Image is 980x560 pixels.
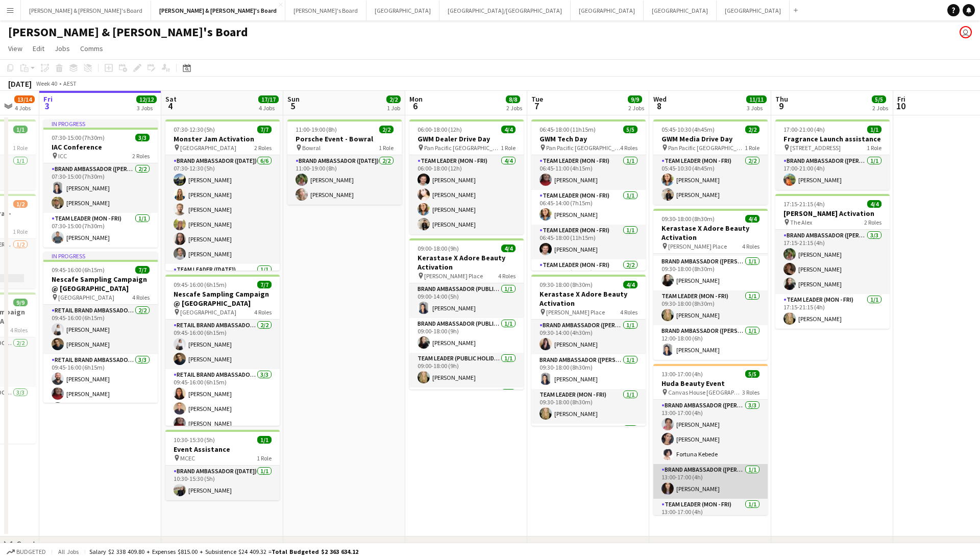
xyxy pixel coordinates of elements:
span: 1 Role [379,144,394,152]
app-card-role: Team Leader (Mon - Fri)1/109:30-18:00 (8h30m)[PERSON_NAME] [653,290,768,325]
app-job-card: 05:45-10:30 (4h45m)2/2GWM Media Drive Day Pan Pacific [GEOGRAPHIC_DATA]1 RoleTeam Leader (Mon - F... [653,119,768,205]
span: 8 [652,100,667,112]
span: Jobs [55,44,70,53]
span: 4/4 [623,281,638,288]
span: 3 [42,100,53,112]
span: 2 Roles [864,218,881,226]
span: 17/17 [258,95,279,103]
app-card-role: Brand Ambassador ([PERSON_NAME])1/117:00-21:00 (4h)[PERSON_NAME] [775,155,890,190]
app-job-card: In progress07:30-15:00 (7h30m)3/3IAC Conference ICC2 RolesBrand Ambassador ([PERSON_NAME])2/207:3... [43,119,158,248]
app-card-role: Brand Ambassador (Public Holiday)1/109:00-14:00 (5h)[PERSON_NAME] [409,283,524,318]
span: Fri [897,94,905,104]
div: 2 Jobs [628,104,644,112]
div: 17:15-21:15 (4h)4/4[PERSON_NAME] Activation The Alex2 RolesBrand Ambassador ([PERSON_NAME])3/317:... [775,194,890,329]
span: 4 Roles [254,308,272,316]
span: 4/4 [867,200,881,208]
app-card-role: Brand Ambassador ([PERSON_NAME])1/109:30-14:00 (4h30m)[PERSON_NAME] [531,320,646,354]
span: [PERSON_NAME] Place [546,308,605,316]
span: 13/14 [14,95,35,103]
div: 3 Jobs [137,104,156,112]
span: 2/2 [379,126,394,133]
span: Pan Pacific [GEOGRAPHIC_DATA] [424,144,501,152]
div: In progress [43,119,158,128]
h3: Huda Beauty Event [653,379,768,388]
app-card-role: Team Leader (Mon - Fri)1/106:45-11:00 (4h15m)[PERSON_NAME] [531,155,646,190]
app-card-role: Team Leader (Mon - Fri)2/205:45-10:30 (4h45m)[PERSON_NAME][PERSON_NAME] [653,155,768,205]
app-job-card: 06:00-18:00 (12h)4/4GWM Dealer Drive Day Pan Pacific [GEOGRAPHIC_DATA]1 RoleTeam Leader (Mon - Fr... [409,119,524,234]
span: 17:15-21:15 (4h) [783,200,825,208]
h3: Kerastase X Adore Beauty Activation [653,224,768,242]
span: 7 [530,100,543,112]
button: [GEOGRAPHIC_DATA] [366,1,439,20]
a: Jobs [51,42,74,55]
span: 09:30-18:00 (8h30m) [661,215,715,223]
app-job-card: 11:00-19:00 (8h)2/2Porsche Event - Bowral Bowral1 RoleBrand Ambassador ([DATE])2/211:00-19:00 (8h... [287,119,402,205]
app-job-card: 06:45-18:00 (11h15m)5/5GWM Tech Day Pan Pacific [GEOGRAPHIC_DATA]4 RolesTeam Leader (Mon - Fri)1/... [531,119,646,271]
span: 2/2 [386,95,401,103]
span: 1 Role [867,144,881,152]
span: 1 Role [745,144,759,152]
app-job-card: 09:30-18:00 (8h30m)4/4Kerastase X Adore Beauty Activation [PERSON_NAME] Place4 RolesBrand Ambassa... [653,209,768,360]
div: 3 Jobs [747,104,766,112]
h3: Kerastase X Adore Beauty Activation [531,289,646,308]
span: 6 [408,100,423,112]
h3: GWM Dealer Drive Day [409,134,524,143]
app-card-role: Team Leader (Mon - Fri)1/106:45-18:00 (11h15m)[PERSON_NAME] [531,225,646,259]
h3: GWM Media Drive Day [653,134,768,143]
app-job-card: 10:30-15:30 (5h)1/1Event Assistance MCEC1 RoleBrand Ambassador ([DATE])1/110:30-15:30 (5h)[PERSON... [165,430,280,500]
h3: Event Assistance [165,445,280,454]
div: 09:30-18:00 (8h30m)4/4Kerastase X Adore Beauty Activation [PERSON_NAME] Place4 RolesBrand Ambassa... [531,275,646,426]
span: 1 Role [501,144,516,152]
span: Fri [43,94,53,104]
span: View [8,44,22,53]
span: Sun [287,94,300,104]
span: 1/1 [257,436,272,444]
app-card-role: RETAIL Brand Ambassador (Mon - Fri)3/309:45-16:00 (6h15m)[PERSON_NAME][PERSON_NAME] [43,354,158,419]
span: Mon [409,94,423,104]
span: Week 40 [34,80,59,87]
span: Budgeted [16,548,46,555]
app-card-role: Brand Ambassador ([DATE])1/110:30-15:30 (5h)[PERSON_NAME] [165,466,280,500]
span: 09:30-18:00 (8h30m) [540,281,593,288]
span: The Alex [790,218,812,226]
div: 4 Jobs [15,104,34,112]
app-job-card: In progress09:45-16:00 (6h15m)7/7Nescafe Sampling Campaign @ [GEOGRAPHIC_DATA] [GEOGRAPHIC_DATA]4... [43,252,158,403]
span: 5/5 [872,95,886,103]
button: [GEOGRAPHIC_DATA] [644,1,717,20]
span: [GEOGRAPHIC_DATA] [180,144,236,152]
app-card-role: Team Leader (Public Holiday)1/109:00-18:00 (9h)[PERSON_NAME] [409,353,524,387]
button: [GEOGRAPHIC_DATA]/[GEOGRAPHIC_DATA] [439,1,571,20]
span: 4/4 [501,126,516,133]
a: Edit [29,42,48,55]
span: Bowral [302,144,321,152]
span: 4 Roles [498,272,516,280]
app-job-card: 09:45-16:00 (6h15m)7/7Nescafe Sampling Campaign @ [GEOGRAPHIC_DATA] [GEOGRAPHIC_DATA]4 RolesRETAI... [165,275,280,426]
span: 7/7 [257,281,272,288]
span: ICC [58,152,67,160]
span: 06:45-18:00 (11h15m) [540,126,596,133]
span: 9/9 [13,299,28,306]
span: 3 Roles [742,388,759,396]
span: 4 Roles [620,144,638,152]
span: 5 [286,100,300,112]
button: [GEOGRAPHIC_DATA] [717,1,790,20]
div: 09:00-18:00 (9h)4/4Kerastase X Adore Beauty Activation [PERSON_NAME] Place4 RolesBrand Ambassador... [409,238,524,389]
div: AEST [63,80,77,87]
span: 10 [896,100,905,112]
h3: Fragrance Launch assistance [775,134,890,143]
button: [PERSON_NAME]'s Board [285,1,366,20]
span: 4/4 [745,215,759,223]
div: Gemba [16,539,41,549]
span: 06:00-18:00 (12h) [418,126,462,133]
span: Tue [531,94,543,104]
span: Sat [165,94,177,104]
app-job-card: 17:00-21:00 (4h)1/1Fragrance Launch assistance [STREET_ADDRESS]1 RoleBrand Ambassador ([PERSON_NA... [775,119,890,190]
span: 17:00-21:00 (4h) [783,126,825,133]
h1: [PERSON_NAME] & [PERSON_NAME]'s Board [8,25,248,40]
app-card-role: RETAIL Brand Ambassador ([DATE])2/209:45-16:00 (6h15m)[PERSON_NAME][PERSON_NAME] [165,320,280,369]
div: 2 Jobs [506,104,522,112]
h3: IAC Conference [43,142,158,152]
span: Wed [653,94,667,104]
